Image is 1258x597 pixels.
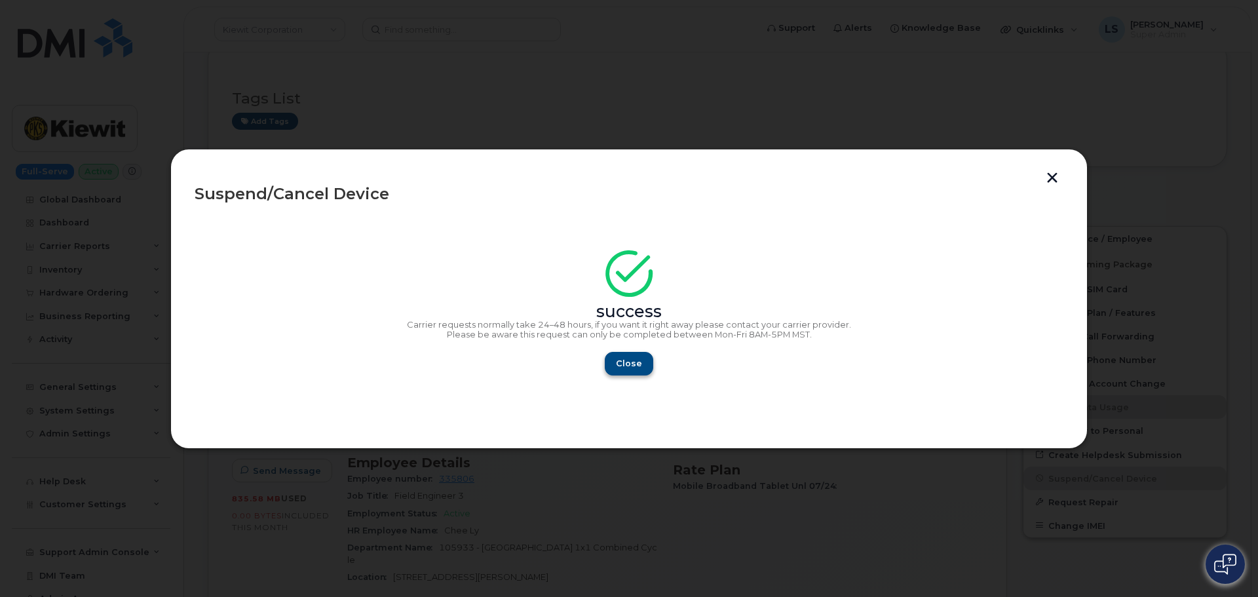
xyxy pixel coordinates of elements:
[195,320,1063,330] p: Carrier requests normally take 24–48 hours, if you want it right away please contact your carrier...
[195,186,1063,202] div: Suspend/Cancel Device
[616,357,642,370] span: Close
[195,330,1063,340] p: Please be aware this request can only be completed between Mon-Fri 8AM-5PM MST.
[605,352,653,376] button: Close
[195,307,1063,317] div: success
[1214,554,1236,575] img: Open chat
